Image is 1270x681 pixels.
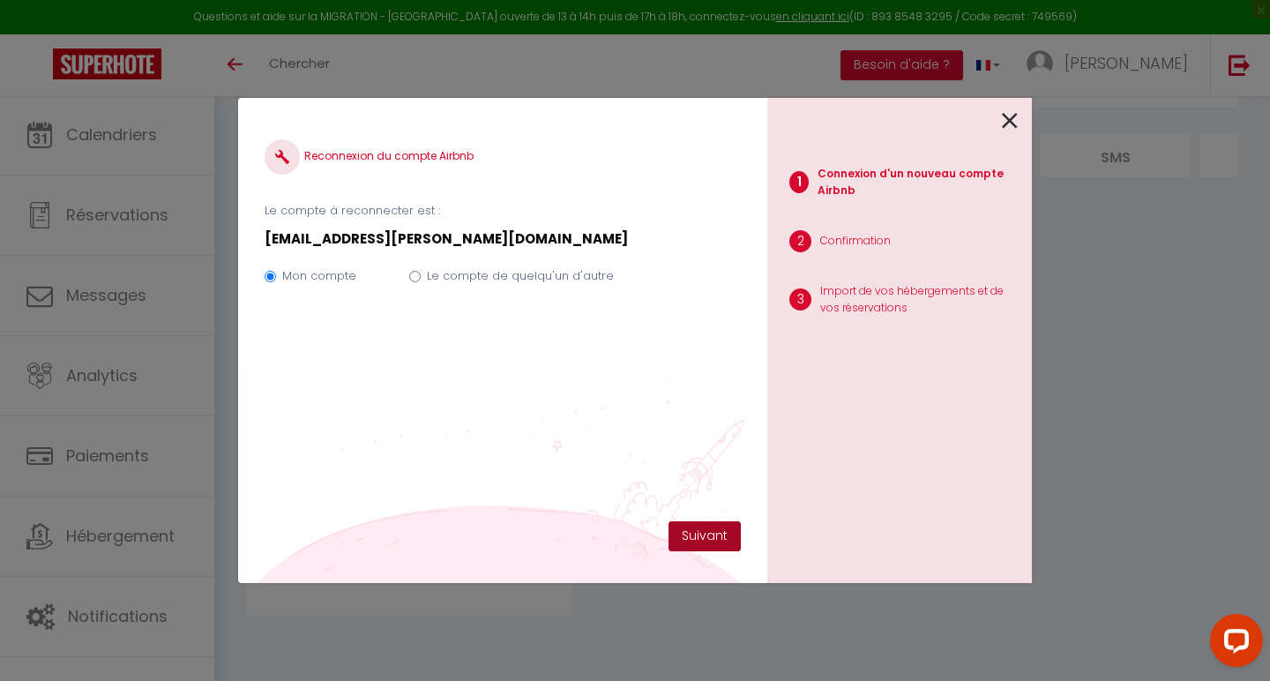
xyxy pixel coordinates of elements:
[820,233,891,250] p: Confirmation
[818,166,1018,199] p: Connexion d'un nouveau compte Airbnb
[669,521,741,551] button: Suivant
[789,171,809,193] span: 1
[1196,607,1270,681] iframe: LiveChat chat widget
[282,267,356,285] label: Mon compte
[265,202,741,220] p: Le compte à reconnecter est :
[265,228,741,250] p: [EMAIL_ADDRESS][PERSON_NAME][DOMAIN_NAME]
[820,283,1018,317] p: Import de vos hébergements et de vos réservations
[427,267,614,285] label: Le compte de quelqu'un d'autre
[265,139,741,175] h4: Reconnexion du compte Airbnb
[789,230,811,252] span: 2
[789,288,811,311] span: 3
